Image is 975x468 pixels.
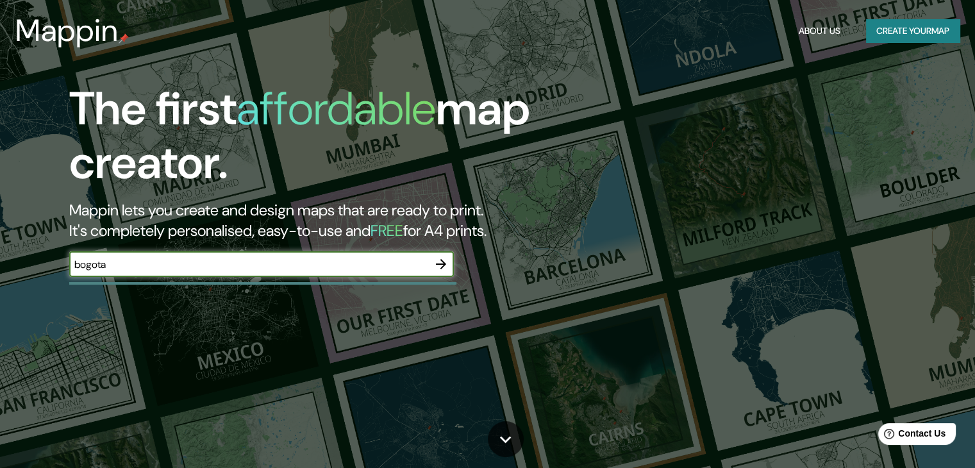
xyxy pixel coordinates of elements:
[15,13,119,49] h3: Mappin
[237,79,436,138] h1: affordable
[69,82,557,200] h1: The first map creator.
[371,221,403,240] h5: FREE
[69,257,428,272] input: Choose your favourite place
[866,19,960,43] button: Create yourmap
[69,200,557,241] h2: Mappin lets you create and design maps that are ready to print. It's completely personalised, eas...
[794,19,846,43] button: About Us
[119,33,129,44] img: mappin-pin
[861,418,961,454] iframe: Help widget launcher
